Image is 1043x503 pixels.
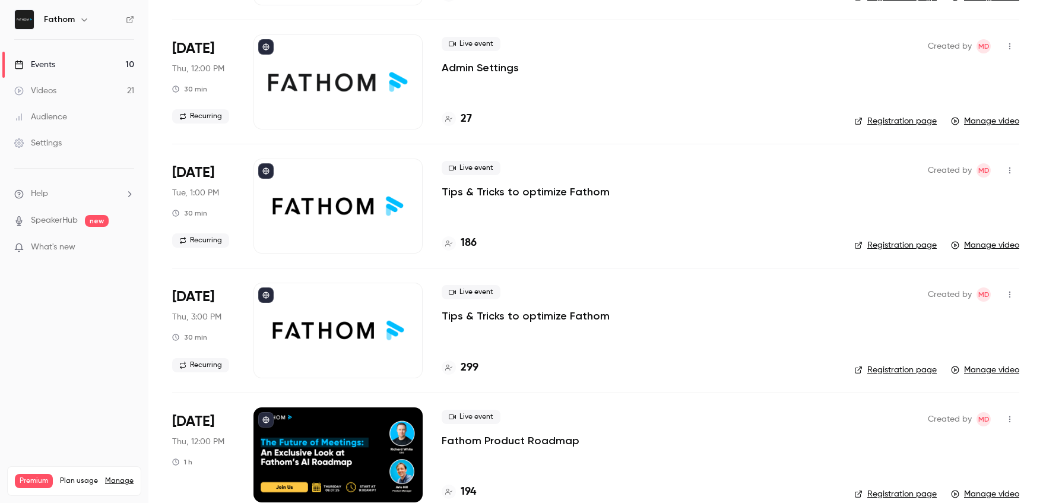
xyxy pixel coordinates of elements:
span: Thu, 3:00 PM [172,311,221,323]
div: 30 min [172,208,207,218]
span: Live event [442,285,500,299]
div: Aug 7 Thu, 3:00 PM (America/Toronto) [172,283,234,378]
span: MD [978,39,990,53]
span: Michelle Dizon [977,287,991,302]
a: Manage video [951,115,1019,127]
a: Tips & Tricks to optimize Fathom [442,309,610,323]
a: 27 [442,111,472,127]
span: new [85,215,109,227]
span: MD [978,287,990,302]
h4: 27 [461,111,472,127]
h6: Fathom [44,14,75,26]
span: [DATE] [172,163,214,182]
span: Created by [928,39,972,53]
a: 186 [442,235,477,251]
span: Michelle Dizon [977,412,991,426]
a: Manage [105,476,134,486]
a: Manage video [951,239,1019,251]
span: Premium [15,474,53,488]
span: Created by [928,163,972,178]
h4: 186 [461,235,477,251]
div: Events [14,59,55,71]
img: Fathom [15,10,34,29]
a: Manage video [951,488,1019,500]
a: Tips & Tricks to optimize Fathom [442,185,610,199]
div: 30 min [172,333,207,342]
iframe: Noticeable Trigger [120,242,134,253]
a: SpeakerHub [31,214,78,227]
span: Michelle Dizon [977,39,991,53]
span: MD [978,163,990,178]
div: Aug 7 Thu, 12:00 PM (America/Toronto) [172,407,234,502]
span: Help [31,188,48,200]
a: Registration page [854,239,937,251]
span: Live event [442,161,500,175]
span: Tue, 1:00 PM [172,187,219,199]
span: What's new [31,241,75,254]
span: Live event [442,37,500,51]
li: help-dropdown-opener [14,188,134,200]
span: Recurring [172,109,229,124]
span: Michelle Dizon [977,163,991,178]
a: Admin Settings [442,61,519,75]
a: Manage video [951,364,1019,376]
div: Videos [14,85,56,97]
a: Registration page [854,115,937,127]
span: Created by [928,412,972,426]
span: Thu, 12:00 PM [172,63,224,75]
span: [DATE] [172,287,214,306]
span: Recurring [172,233,229,248]
div: Audience [14,111,67,123]
div: Settings [14,137,62,149]
div: Aug 14 Thu, 12:00 PM (America/Toronto) [172,34,234,129]
a: 299 [442,360,478,376]
h4: 194 [461,484,476,500]
a: Registration page [854,364,937,376]
span: MD [978,412,990,426]
span: Created by [928,287,972,302]
a: Fathom Product Roadmap [442,434,579,448]
span: Live event [442,410,500,424]
div: Aug 12 Tue, 1:00 PM (America/Toronto) [172,159,234,254]
div: 30 min [172,84,207,94]
a: Registration page [854,488,937,500]
a: 194 [442,484,476,500]
span: Plan usage [60,476,98,486]
h4: 299 [461,360,478,376]
div: 1 h [172,457,192,467]
span: Recurring [172,358,229,372]
span: [DATE] [172,412,214,431]
span: Thu, 12:00 PM [172,436,224,448]
span: [DATE] [172,39,214,58]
